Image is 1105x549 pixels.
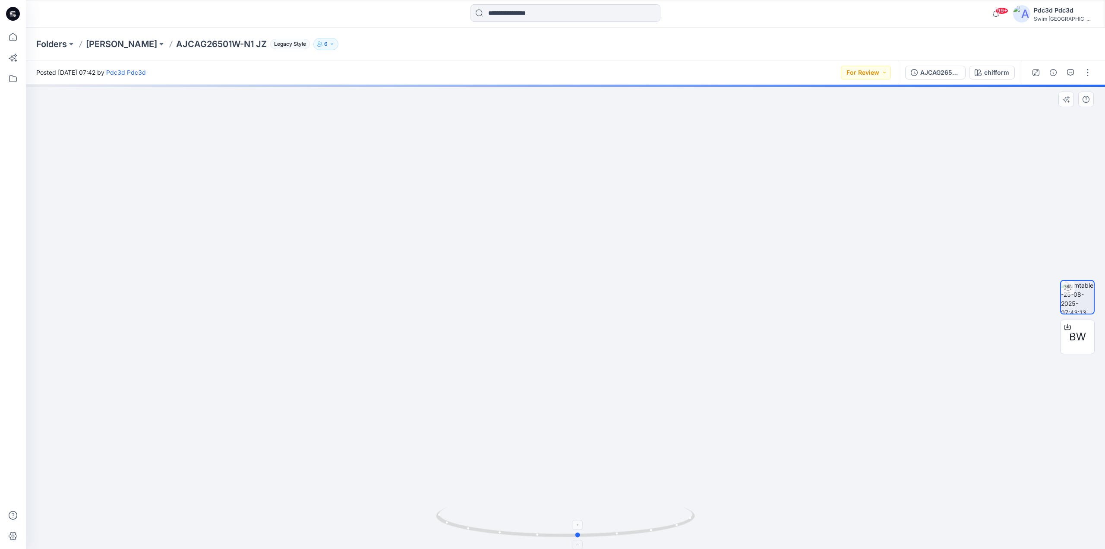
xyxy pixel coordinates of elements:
[1013,5,1030,22] img: avatar
[36,38,67,50] a: Folders
[270,39,310,49] span: Legacy Style
[1034,16,1094,22] div: Swim [GEOGRAPHIC_DATA]
[313,38,338,50] button: 6
[969,66,1015,79] button: chifform
[920,68,960,77] div: AJCAG26501W-N1 JZ
[905,66,966,79] button: AJCAG26501W-N1 JZ
[1061,281,1094,314] img: turntable-25-08-2025-07:43:13
[176,38,267,50] p: AJCAG26501W-N1 JZ
[267,38,310,50] button: Legacy Style
[106,69,146,76] a: Pdc3d Pdc3d
[1034,5,1094,16] div: Pdc3d Pdc3d
[86,38,157,50] a: [PERSON_NAME]
[995,7,1008,14] span: 99+
[984,68,1009,77] div: chifform
[1046,66,1060,79] button: Details
[1069,329,1086,345] span: BW
[36,68,146,77] span: Posted [DATE] 07:42 by
[324,39,328,49] p: 6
